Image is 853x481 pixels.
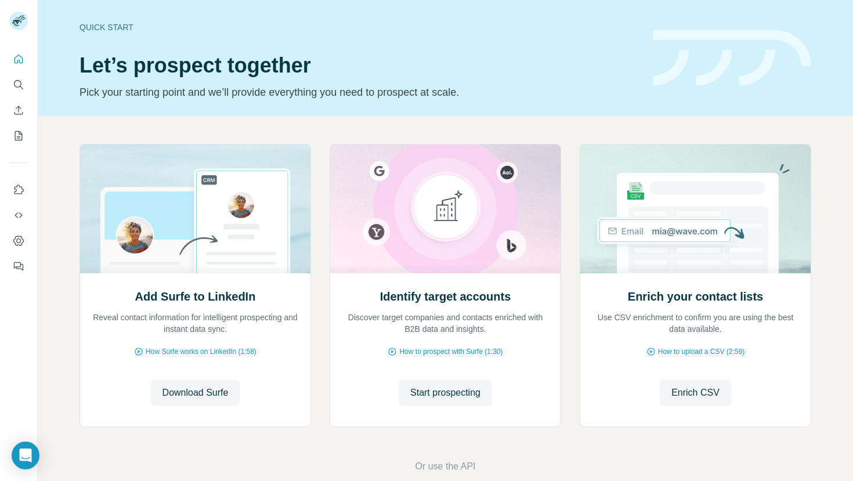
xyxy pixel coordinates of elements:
[146,346,256,357] span: How Surfe works on LinkedIn (1:58)
[342,312,549,335] p: Discover target companies and contacts enriched with B2B data and insights.
[162,386,229,400] span: Download Surfe
[399,346,503,357] span: How to prospect with Surfe (1:30)
[9,49,28,70] button: Quick start
[9,125,28,146] button: My lists
[79,54,639,77] h1: Let’s prospect together
[592,312,799,335] p: Use CSV enrichment to confirm you are using the best data available.
[580,144,811,273] img: Enrich your contact lists
[9,205,28,226] button: Use Surfe API
[9,179,28,200] button: Use Surfe on LinkedIn
[79,21,639,33] div: Quick start
[92,312,299,335] p: Reveal contact information for intelligent prospecting and instant data sync.
[653,30,811,86] img: banner
[658,346,744,357] span: How to upload a CSV (2:59)
[410,386,480,400] span: Start prospecting
[671,386,720,400] span: Enrich CSV
[79,84,639,100] p: Pick your starting point and we’ll provide everything you need to prospect at scale.
[330,144,561,273] img: Identify target accounts
[380,288,511,305] h2: Identify target accounts
[9,74,28,95] button: Search
[12,442,39,469] div: Open Intercom Messenger
[9,100,28,121] button: Enrich CSV
[151,380,240,406] button: Download Surfe
[399,380,492,406] button: Start prospecting
[415,460,475,473] button: Or use the API
[135,288,256,305] h2: Add Surfe to LinkedIn
[628,288,763,305] h2: Enrich your contact lists
[9,230,28,251] button: Dashboard
[79,144,311,273] img: Add Surfe to LinkedIn
[9,256,28,277] button: Feedback
[660,380,731,406] button: Enrich CSV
